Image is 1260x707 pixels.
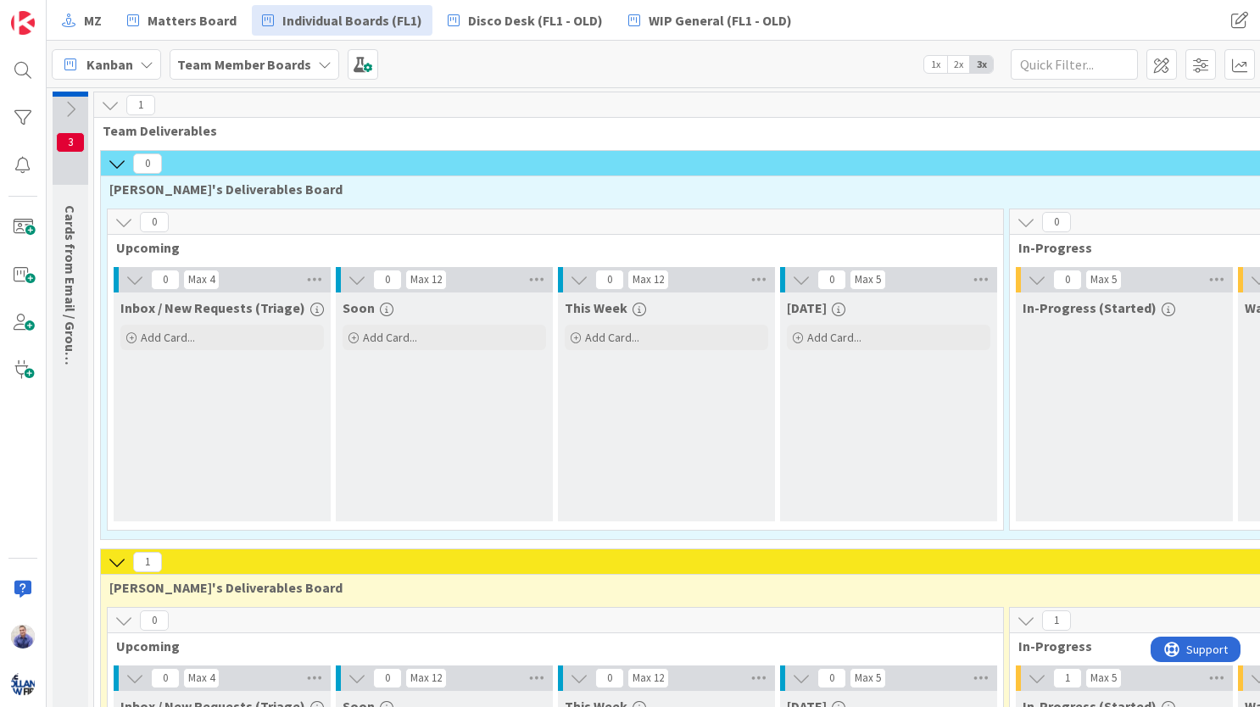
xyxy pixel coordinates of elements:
span: WIP General (FL1 - OLD) [649,10,792,31]
span: 0 [140,610,169,631]
img: JG [11,625,35,649]
div: Max 5 [1090,674,1117,682]
b: Team Member Boards [177,56,311,73]
div: Max 12 [410,674,442,682]
span: Add Card... [585,330,639,345]
span: Matters Board [148,10,237,31]
span: Add Card... [141,330,195,345]
a: MZ [52,5,112,36]
span: 0 [817,270,846,290]
span: Today [787,299,827,316]
span: 0 [817,668,846,688]
span: In-Progress (Started) [1023,299,1157,316]
span: 0 [1053,270,1082,290]
a: WIP General (FL1 - OLD) [618,5,802,36]
span: 1x [924,56,947,73]
div: Max 5 [855,276,881,284]
div: Max 12 [410,276,442,284]
span: 1 [133,552,162,572]
span: Add Card... [807,330,861,345]
a: Individual Boards (FL1) [252,5,432,36]
div: Max 12 [633,276,664,284]
div: Max 5 [1090,276,1117,284]
span: 1 [1053,668,1082,688]
div: Max 4 [188,276,215,284]
img: Visit kanbanzone.com [11,11,35,35]
div: Max 5 [855,674,881,682]
span: 0 [595,668,624,688]
span: 0 [1042,212,1071,232]
input: Quick Filter... [1011,49,1138,80]
span: Individual Boards (FL1) [282,10,422,31]
span: 0 [151,270,180,290]
span: Add Card... [363,330,417,345]
span: Support [36,3,77,23]
a: Disco Desk (FL1 - OLD) [438,5,613,36]
span: Inbox / New Requests (Triage) [120,299,305,316]
span: Soon [343,299,375,316]
span: 0 [373,668,402,688]
span: 0 [133,153,162,174]
span: 0 [151,668,180,688]
span: This Week [565,299,627,316]
span: 3x [970,56,993,73]
div: Max 12 [633,674,664,682]
span: 3 [56,132,85,153]
img: avatar [11,672,35,696]
span: Cards from Email / Group Triage [62,205,79,402]
span: 1 [1042,610,1071,631]
span: Upcoming [116,637,982,654]
div: Max 4 [188,674,215,682]
span: 1 [126,95,155,115]
span: Disco Desk (FL1 - OLD) [468,10,603,31]
a: Matters Board [117,5,247,36]
span: MZ [84,10,102,31]
span: 0 [140,212,169,232]
span: 0 [595,270,624,290]
span: 2x [947,56,970,73]
span: 0 [373,270,402,290]
span: Upcoming [116,239,982,256]
span: Kanban [86,54,133,75]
